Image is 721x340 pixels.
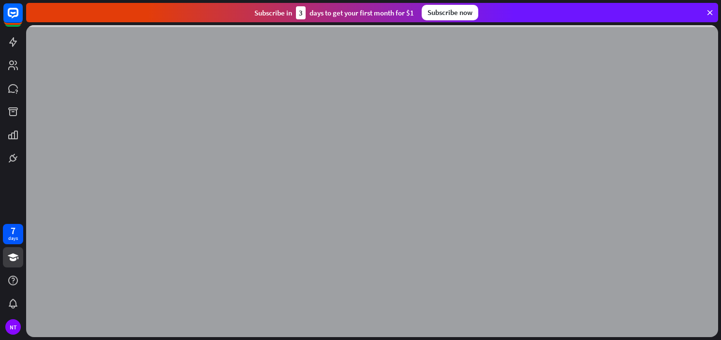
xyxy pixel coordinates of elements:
[8,235,18,242] div: days
[296,6,306,19] div: 3
[254,6,414,19] div: Subscribe in days to get your first month for $1
[5,319,21,335] div: NT
[422,5,478,20] div: Subscribe now
[3,224,23,244] a: 7 days
[11,226,15,235] div: 7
